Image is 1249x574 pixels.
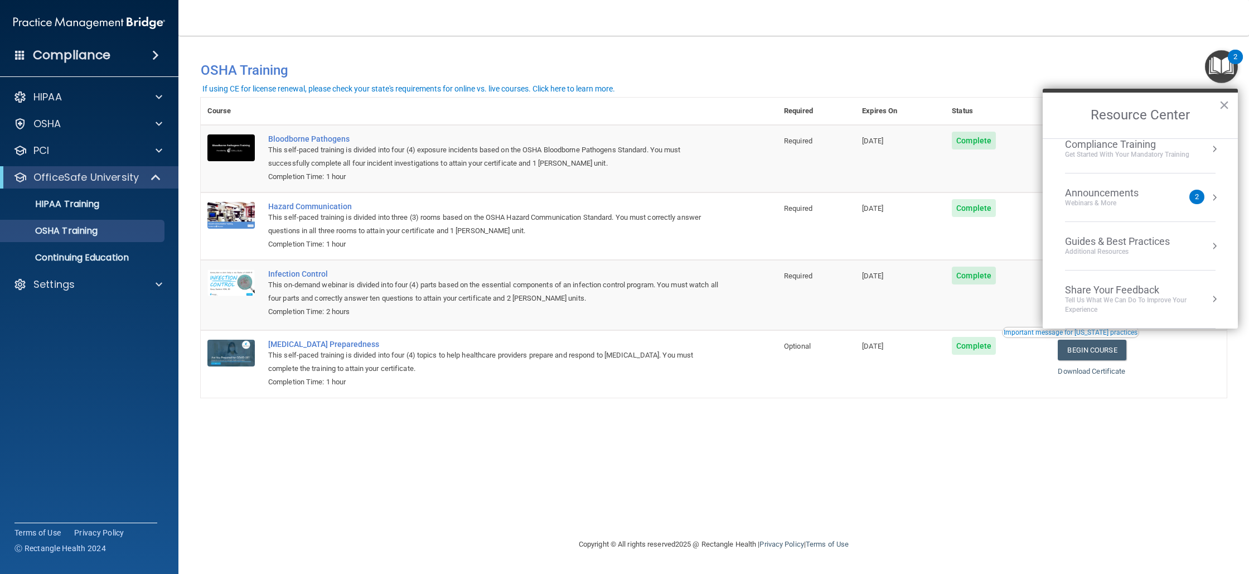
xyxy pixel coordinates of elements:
h4: Compliance [33,47,110,63]
th: Course [201,98,262,125]
div: This on-demand webinar is divided into four (4) parts based on the essential components of an inf... [268,278,722,305]
div: This self-paced training is divided into four (4) exposure incidents based on the OSHA Bloodborne... [268,143,722,170]
div: Get Started with your mandatory training [1065,150,1189,160]
th: Status [945,98,1051,125]
div: If using CE for license renewal, please check your state's requirements for online vs. live cours... [202,85,615,93]
th: Expires On [855,98,945,125]
a: OfficeSafe University [13,171,162,184]
a: Privacy Policy [74,527,124,538]
div: Compliance Training [1065,138,1189,151]
div: Copyright © All rights reserved 2025 @ Rectangle Health | | [510,527,917,562]
span: Complete [952,267,996,284]
span: [DATE] [862,342,883,350]
a: Infection Control [268,269,722,278]
div: Completion Time: 1 hour [268,238,722,251]
span: Complete [952,337,996,355]
p: OSHA [33,117,61,131]
p: HIPAA Training [7,199,99,210]
span: Complete [952,199,996,217]
span: Required [784,137,812,145]
button: Open Resource Center, 2 new notifications [1205,50,1238,83]
button: Read this if you are a dental practitioner in the state of CA [1002,327,1139,338]
a: Hazard Communication [268,202,722,211]
div: Share Your Feedback [1065,284,1216,296]
a: [MEDICAL_DATA] Preparedness [268,340,722,349]
div: Guides & Best Practices [1065,235,1170,248]
p: Settings [33,278,75,291]
div: This self-paced training is divided into three (3) rooms based on the OSHA Hazard Communication S... [268,211,722,238]
a: HIPAA [13,90,162,104]
p: Continuing Education [7,252,159,263]
a: Download Certificate [1058,367,1125,375]
a: Privacy Policy [759,540,803,548]
a: Bloodborne Pathogens [268,134,722,143]
h2: Resource Center [1043,93,1238,138]
p: OSHA Training [7,225,98,237]
span: [DATE] [862,137,883,145]
span: Required [784,272,812,280]
div: Webinars & More [1065,199,1161,208]
h4: OSHA Training [201,62,1227,78]
img: PMB logo [13,12,165,34]
div: Announcements [1065,187,1161,199]
a: PCI [13,144,162,157]
div: Resource Center [1043,89,1238,329]
p: HIPAA [33,90,62,104]
div: Completion Time: 1 hour [268,375,722,389]
th: Required [777,98,855,125]
span: Complete [952,132,996,149]
a: Settings [13,278,162,291]
div: Important message for [US_STATE] practices [1004,329,1137,336]
p: OfficeSafe University [33,171,139,184]
span: [DATE] [862,272,883,280]
span: Ⓒ Rectangle Health 2024 [14,543,106,554]
button: Close [1219,96,1229,114]
p: PCI [33,144,49,157]
a: OSHA [13,117,162,131]
div: 2 [1233,57,1237,71]
a: Terms of Use [806,540,849,548]
a: Begin Course [1058,340,1126,360]
div: Additional Resources [1065,247,1170,257]
span: Optional [784,342,811,350]
div: Completion Time: 1 hour [268,170,722,184]
div: Tell Us What We Can Do to Improve Your Experience [1065,296,1216,315]
button: If using CE for license renewal, please check your state's requirements for online vs. live cours... [201,83,617,94]
span: [DATE] [862,204,883,213]
a: Terms of Use [14,527,61,538]
div: Completion Time: 2 hours [268,305,722,319]
div: This self-paced training is divided into four (4) topics to help healthcare providers prepare and... [268,349,722,375]
span: Required [784,204,812,213]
